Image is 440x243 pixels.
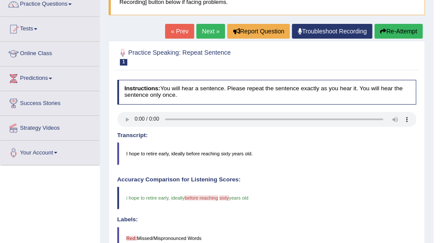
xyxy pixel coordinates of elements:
span: 1 [120,59,128,66]
span: before reaching [185,195,218,200]
h4: Labels: [117,217,417,223]
a: Predictions [0,66,99,88]
span: years old [229,195,248,200]
a: Tests [0,17,99,39]
blockquote: I hope to retire early, ideally before reaching sixty years old. [117,142,417,165]
h4: You will hear a sentence. Please repeat the sentence exactly as you hear it. You will hear the se... [117,80,417,105]
button: Report Question [227,24,290,39]
b: Instructions: [124,85,160,92]
span: sixty [219,195,229,200]
span: i hope to retire early, ideally [126,195,185,200]
a: « Prev [165,24,194,39]
a: Troubleshoot Recording [292,24,372,39]
h4: Transcript: [117,132,417,139]
h2: Practice Speaking: Repeat Sentence [117,47,303,66]
b: Red: [126,236,137,241]
a: Strategy Videos [0,116,99,138]
h4: Accuracy Comparison for Listening Scores: [117,177,417,183]
button: Re-Attempt [374,24,423,39]
a: Your Account [0,141,99,162]
a: Online Class [0,42,99,63]
a: Next » [196,24,225,39]
a: Success Stories [0,91,99,113]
